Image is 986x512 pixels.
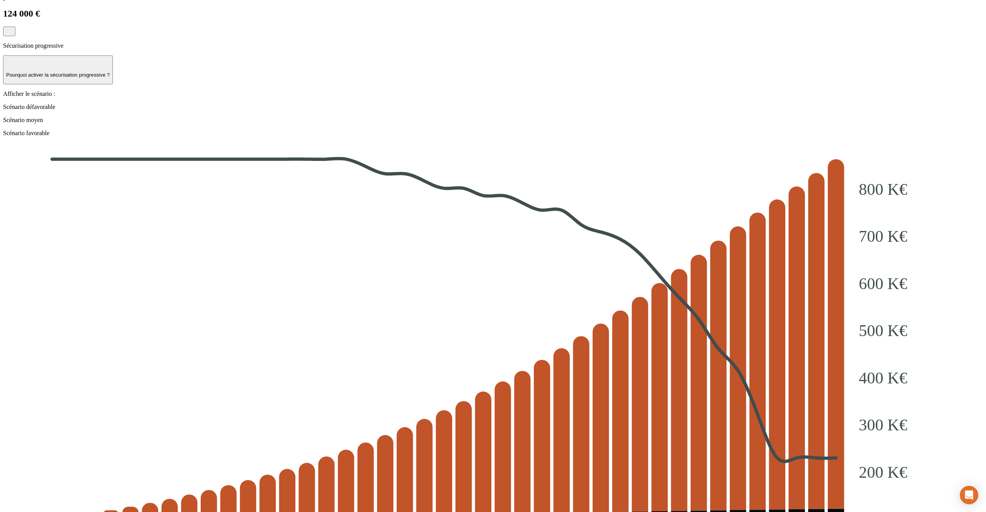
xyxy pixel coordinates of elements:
[3,55,113,84] button: Pourquoi activer la sécurisation progressive ?
[3,130,983,137] p: Scénario favorable
[3,104,983,110] p: Scénario défavorable
[859,227,907,245] tspan: 700 K€
[859,180,907,198] tspan: 800 K€
[3,117,983,124] p: Scénario moyen
[3,8,983,19] h2: 124 000 €
[859,274,907,292] tspan: 600 K€
[859,416,907,434] tspan: 300 K€
[859,321,907,340] tspan: 500 K€
[960,486,978,504] div: Open Intercom Messenger
[3,90,983,97] p: Afficher le scénario :
[859,368,907,387] tspan: 400 K€
[6,72,110,78] p: Pourquoi activer la sécurisation progressive ?
[3,42,983,49] p: Sécurisation progressive
[859,463,907,481] tspan: 200 K€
